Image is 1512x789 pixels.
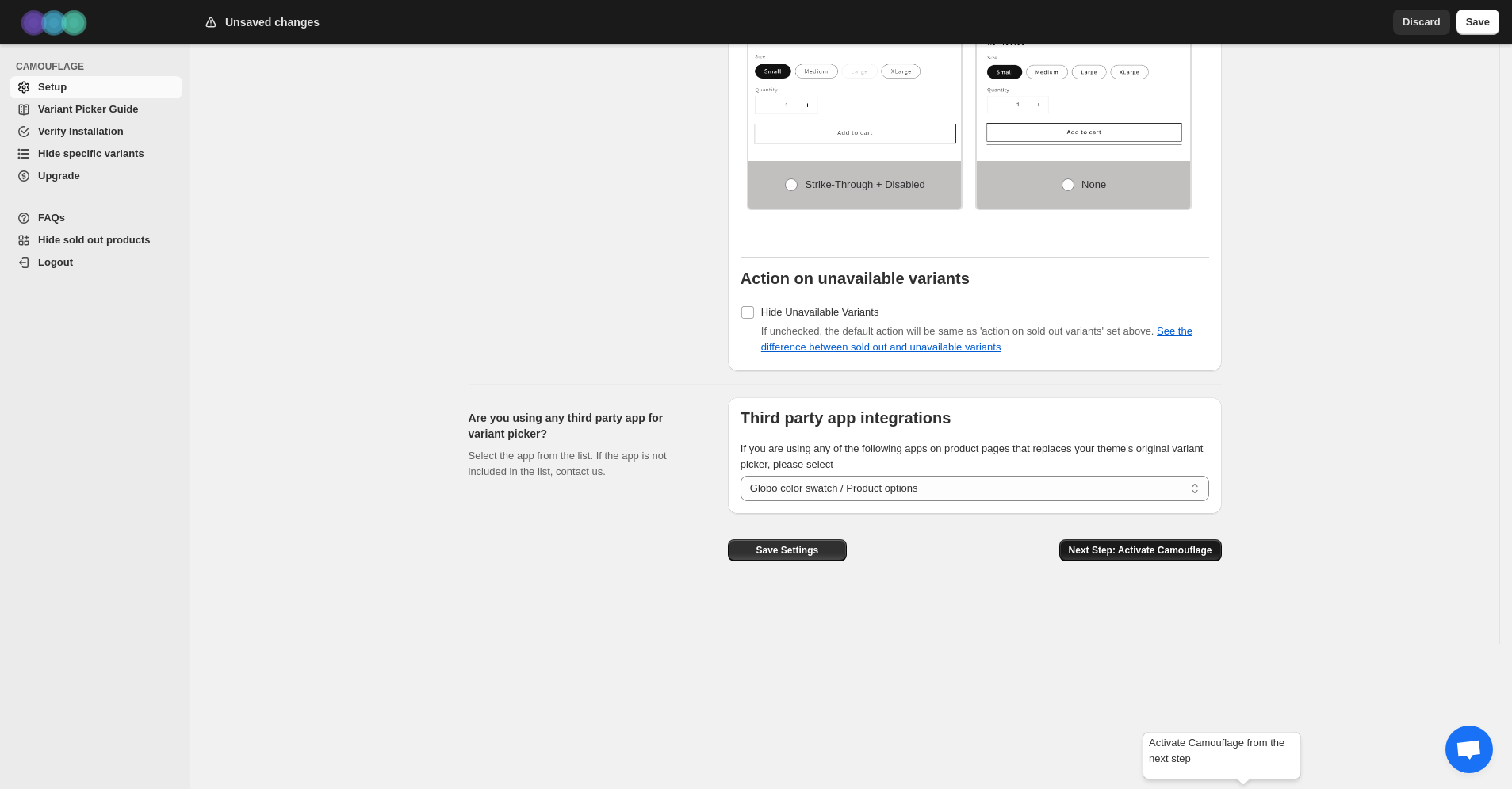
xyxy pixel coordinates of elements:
span: Hide specific variants [38,147,144,159]
span: Setup [38,81,67,93]
span: Strike-through + Disabled [805,178,924,190]
span: Logout [38,256,73,268]
span: Variant Picker Guide [38,103,138,115]
span: If you are using any of the following apps on product pages that replaces your theme's original v... [741,442,1204,470]
a: Verify Installation [10,121,182,143]
span: Next Step: Activate Camouflage [1069,544,1212,557]
a: Setup [10,76,182,98]
span: Save Settings [756,544,818,557]
img: Strike-through + Disabled [748,10,962,145]
span: Upgrade [38,170,80,182]
span: Discard [1403,14,1441,30]
button: Save [1456,10,1499,35]
span: If unchecked, the default action will be same as 'action on sold out variants' set above. [761,325,1192,353]
a: Variant Picker Guide [10,98,182,121]
a: FAQs [10,207,182,229]
div: Open chat [1445,726,1493,773]
span: CAMOUFLAGE [16,60,182,73]
span: FAQs [38,212,65,224]
span: Hide sold out products [38,234,151,246]
a: Upgrade [10,165,182,187]
img: None [977,10,1190,145]
b: Third party app integrations [741,409,951,427]
button: Next Step: Activate Camouflage [1059,539,1222,561]
h2: Are you using any third party app for variant picker? [469,410,702,442]
span: Select the app from the list. If the app is not included in the list, contact us. [469,450,667,477]
a: Logout [10,251,182,274]
h2: Unsaved changes [225,14,320,30]
a: Hide sold out products [10,229,182,251]
button: Save Settings [728,539,847,561]
span: None [1081,178,1106,190]
span: Verify Installation [38,125,124,137]
button: Discard [1393,10,1450,35]
b: Action on unavailable variants [741,270,970,287]
a: Hide specific variants [10,143,182,165]
span: Save [1466,14,1490,30]
span: Hide Unavailable Variants [761,306,879,318]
